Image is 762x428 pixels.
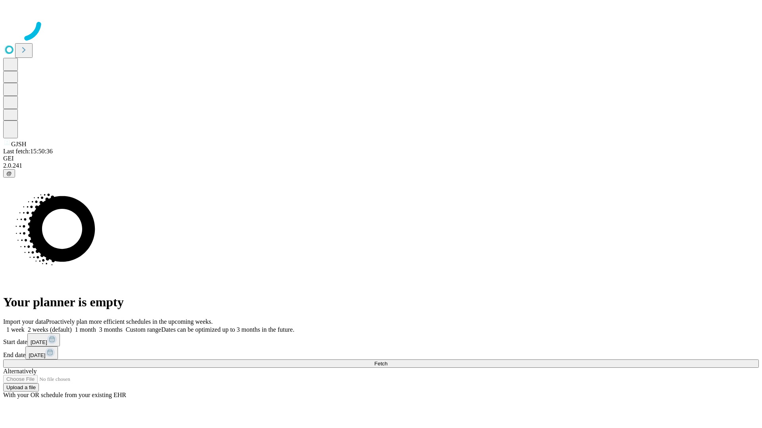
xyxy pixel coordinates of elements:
[25,346,58,359] button: [DATE]
[75,326,96,333] span: 1 month
[3,346,759,359] div: End date
[3,359,759,368] button: Fetch
[46,318,213,325] span: Proactively plan more efficient schedules in the upcoming weeks.
[3,392,126,398] span: With your OR schedule from your existing EHR
[31,339,47,345] span: [DATE]
[29,352,45,358] span: [DATE]
[3,383,39,392] button: Upload a file
[99,326,123,333] span: 3 months
[161,326,294,333] span: Dates can be optimized up to 3 months in the future.
[374,361,387,367] span: Fetch
[28,326,72,333] span: 2 weeks (default)
[3,148,53,155] span: Last fetch: 15:50:36
[3,368,37,374] span: Alternatively
[126,326,161,333] span: Custom range
[11,141,26,147] span: GJSH
[3,162,759,169] div: 2.0.241
[6,326,25,333] span: 1 week
[6,170,12,176] span: @
[3,318,46,325] span: Import your data
[3,333,759,346] div: Start date
[3,295,759,310] h1: Your planner is empty
[27,333,60,346] button: [DATE]
[3,155,759,162] div: GEI
[3,169,15,178] button: @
